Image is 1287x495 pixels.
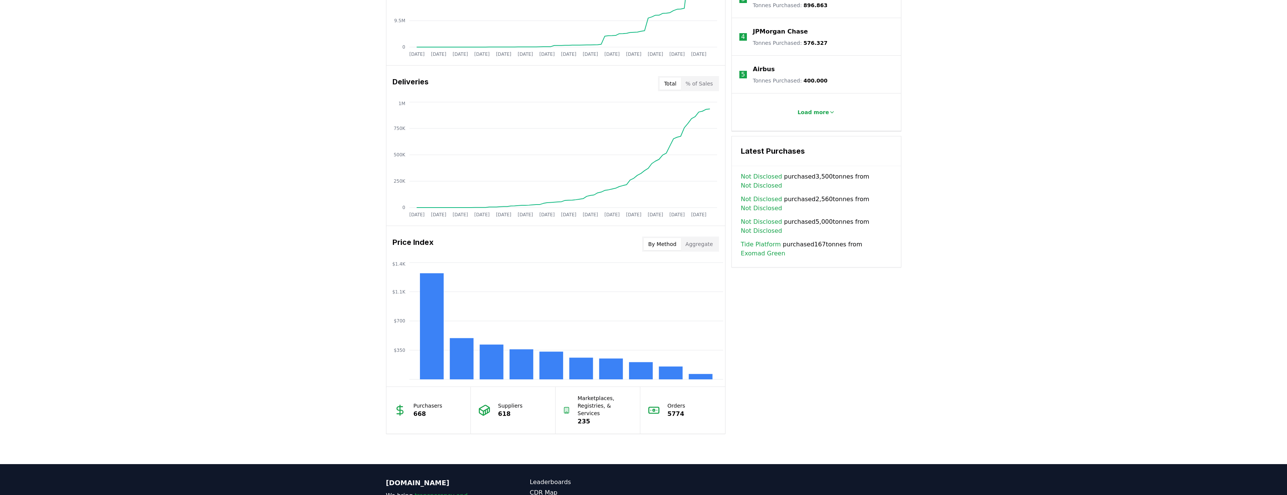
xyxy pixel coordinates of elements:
[431,212,446,217] tspan: [DATE]
[394,152,406,157] tspan: 500K
[392,261,406,267] tspan: $1.4K
[681,78,718,90] button: % of Sales
[741,172,892,190] span: purchased 3,500 tonnes from
[741,181,782,190] a: Not Disclosed
[498,402,522,409] p: Suppliers
[741,240,781,249] a: Tide Platform
[741,195,782,204] a: Not Disclosed
[647,52,663,57] tspan: [DATE]
[741,217,782,226] a: Not Disclosed
[518,52,533,57] tspan: [DATE]
[409,52,424,57] tspan: [DATE]
[669,52,685,57] tspan: [DATE]
[741,32,745,41] p: 4
[626,212,641,217] tspan: [DATE]
[691,212,706,217] tspan: [DATE]
[539,52,555,57] tspan: [DATE]
[667,402,685,409] p: Orders
[669,212,685,217] tspan: [DATE]
[803,2,827,8] span: 896.863
[402,205,405,210] tspan: 0
[518,212,533,217] tspan: [DATE]
[797,108,829,116] p: Load more
[402,44,405,50] tspan: 0
[604,212,620,217] tspan: [DATE]
[474,52,490,57] tspan: [DATE]
[394,318,405,324] tspan: $700
[414,409,443,419] p: 668
[741,217,892,235] span: purchased 5,000 tonnes from
[691,52,706,57] tspan: [DATE]
[741,204,782,213] a: Not Disclosed
[583,52,598,57] tspan: [DATE]
[753,65,775,74] a: Airbus
[660,78,681,90] button: Total
[398,101,405,106] tspan: 1M
[392,289,406,295] tspan: $1.1K
[626,52,641,57] tspan: [DATE]
[561,212,576,217] tspan: [DATE]
[753,39,827,47] p: Tonnes Purchased :
[431,52,446,57] tspan: [DATE]
[741,195,892,213] span: purchased 2,560 tonnes from
[409,212,424,217] tspan: [DATE]
[583,212,598,217] tspan: [DATE]
[386,478,500,488] p: [DOMAIN_NAME]
[414,402,443,409] p: Purchasers
[667,409,685,419] p: 5774
[578,394,633,417] p: Marketplaces, Registries, & Services
[498,409,522,419] p: 618
[647,212,663,217] tspan: [DATE]
[644,238,681,250] button: By Method
[741,145,892,157] h3: Latest Purchases
[741,226,782,235] a: Not Disclosed
[604,52,620,57] tspan: [DATE]
[741,172,782,181] a: Not Disclosed
[496,212,511,217] tspan: [DATE]
[681,238,718,250] button: Aggregate
[741,249,785,258] a: Exomad Green
[753,77,827,84] p: Tonnes Purchased :
[803,40,827,46] span: 576.327
[530,478,644,487] a: Leaderboards
[394,18,405,23] tspan: 9.5M
[578,417,633,426] p: 235
[753,2,827,9] p: Tonnes Purchased :
[741,70,745,79] p: 5
[392,237,434,252] h3: Price Index
[496,52,511,57] tspan: [DATE]
[394,179,406,184] tspan: 250K
[561,52,576,57] tspan: [DATE]
[394,126,406,131] tspan: 750K
[753,27,808,36] a: JPMorgan Chase
[539,212,555,217] tspan: [DATE]
[741,240,892,258] span: purchased 167 tonnes from
[452,52,468,57] tspan: [DATE]
[791,105,841,120] button: Load more
[803,78,827,84] span: 400.000
[474,212,490,217] tspan: [DATE]
[392,76,429,91] h3: Deliveries
[394,348,405,353] tspan: $350
[452,212,468,217] tspan: [DATE]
